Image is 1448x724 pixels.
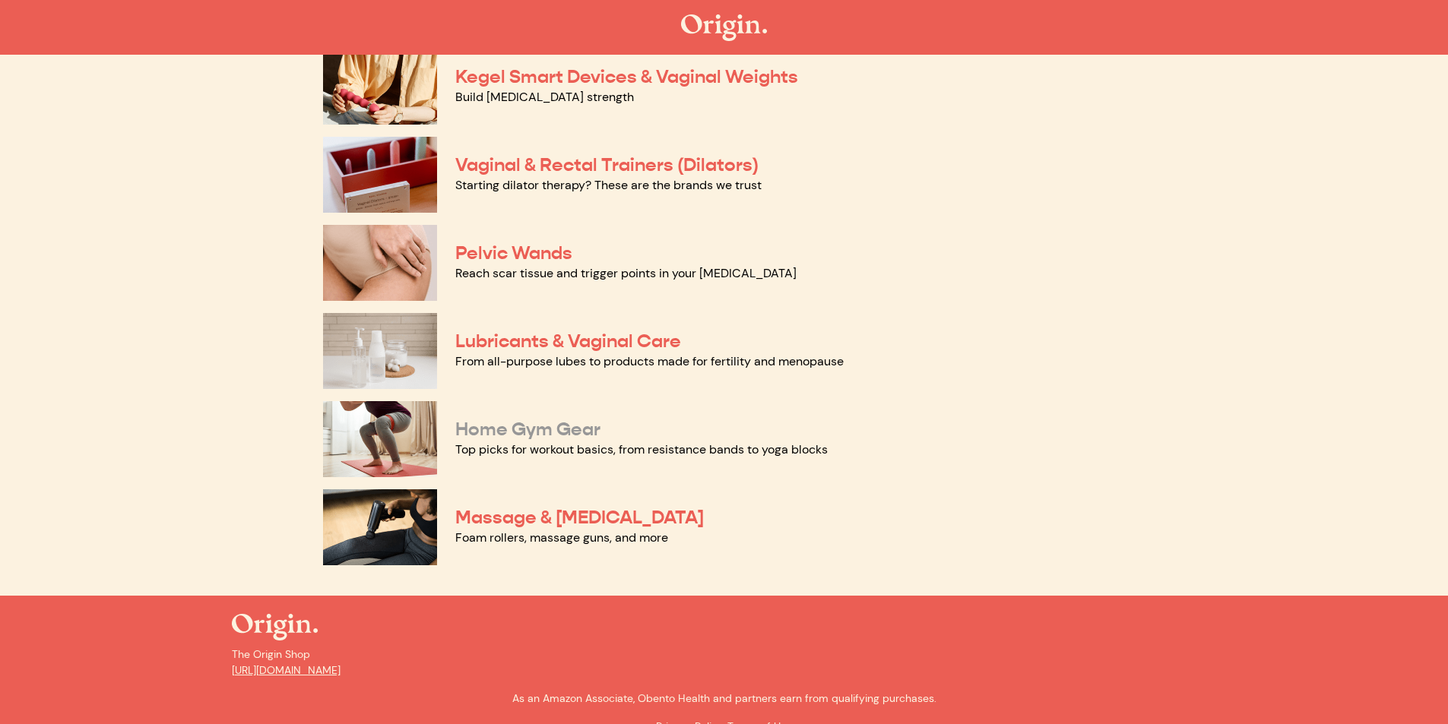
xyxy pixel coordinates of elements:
[323,49,437,125] img: Kegel Smart Devices & Vaginal Weights
[455,441,828,457] a: Top picks for workout basics, from resistance bands to yoga blocks
[323,313,437,389] img: Lubricants & Vaginal Care
[681,14,767,41] img: The Origin Shop
[455,242,572,264] a: Pelvic Wands
[232,614,318,640] img: The Origin Shop
[455,506,704,529] a: Massage & [MEDICAL_DATA]
[455,330,681,353] a: Lubricants & Vaginal Care
[232,647,1217,678] p: The Origin Shop
[323,401,437,477] img: Home Gym Gear
[455,153,759,176] a: Vaginal & Rectal Trainers (Dilators)
[232,691,1217,707] p: As an Amazon Associate, Obento Health and partners earn from qualifying purchases.
[323,137,437,213] img: Vaginal & Rectal Trainers (Dilators)
[455,353,844,369] a: From all-purpose lubes to products made for fertility and menopause
[455,265,797,281] a: Reach scar tissue and trigger points in your [MEDICAL_DATA]
[455,418,600,441] a: Home Gym Gear
[455,89,634,105] a: Build [MEDICAL_DATA] strength
[455,177,762,193] a: Starting dilator therapy? These are the brands we trust
[323,489,437,565] img: Massage & Myofascial Release
[455,530,668,545] a: Foam rollers, massage guns, and more
[455,65,798,88] a: Kegel Smart Devices & Vaginal Weights
[323,225,437,301] img: Pelvic Wands
[232,663,341,677] a: [URL][DOMAIN_NAME]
